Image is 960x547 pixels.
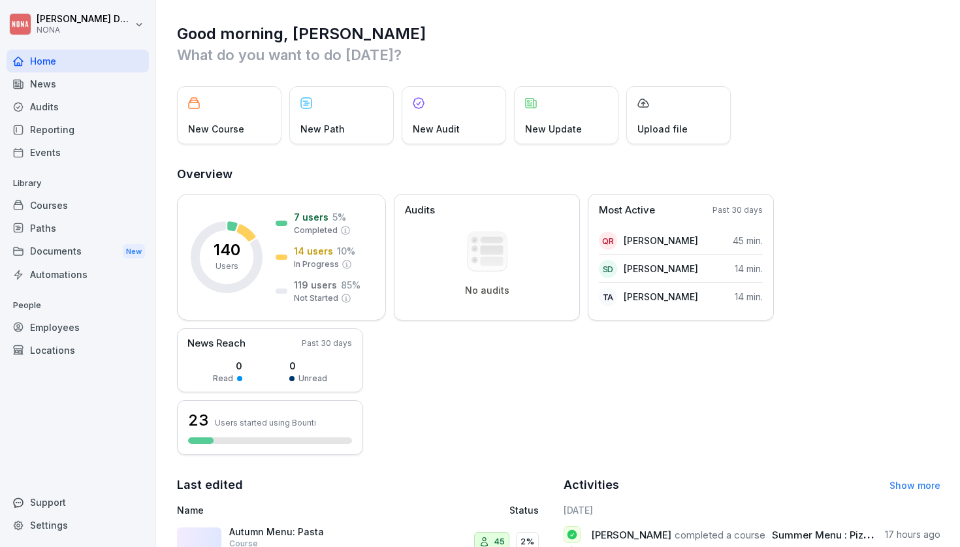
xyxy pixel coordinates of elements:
p: Unread [298,373,327,384]
p: Not Started [294,292,338,304]
a: Automations [7,263,149,286]
a: Audits [7,95,149,118]
p: 14 users [294,244,333,258]
p: Status [509,503,539,517]
p: New Course [188,122,244,136]
a: Settings [7,514,149,537]
p: Completed [294,225,338,236]
p: 7 users [294,210,328,224]
h1: Good morning, [PERSON_NAME] [177,23,940,44]
p: Past 30 days [712,204,763,216]
h3: 23 [188,409,208,431]
div: Support [7,491,149,514]
p: Autumn Menu: Pasta [229,526,360,538]
p: 45 min. [733,234,763,247]
p: 119 users [294,278,337,292]
p: [PERSON_NAME] Dupont [37,14,132,25]
p: [PERSON_NAME] [624,290,698,304]
p: Users started using Bounti [215,418,316,428]
p: Read [213,373,233,384]
p: 10 % [337,244,355,258]
p: Most Active [599,203,655,218]
h6: [DATE] [564,503,941,517]
a: Reporting [7,118,149,141]
a: Events [7,141,149,164]
a: DocumentsNew [7,240,149,264]
p: New Audit [413,122,460,136]
a: News [7,72,149,95]
div: New [123,244,145,259]
p: 14 min. [735,262,763,275]
a: Paths [7,217,149,240]
a: Home [7,50,149,72]
p: News Reach [187,336,246,351]
div: QR [599,232,617,250]
div: SD [599,260,617,278]
p: Library [7,173,149,194]
div: TA [599,288,617,306]
span: Summer Menu : Pizza [772,529,874,541]
div: Documents [7,240,149,264]
p: 17 hours ago [885,528,940,541]
p: Name [177,503,408,517]
p: New Path [300,122,345,136]
p: 140 [214,242,240,258]
p: Audits [405,203,435,218]
p: No audits [465,285,509,296]
h2: Overview [177,165,940,183]
p: Users [216,260,238,272]
a: Courses [7,194,149,217]
p: 14 min. [735,290,763,304]
p: Past 30 days [302,337,352,349]
p: In Progress [294,258,339,270]
p: [PERSON_NAME] [624,262,698,275]
p: NONA [37,25,132,35]
p: People [7,295,149,316]
a: Employees [7,316,149,339]
p: 0 [213,359,242,373]
p: [PERSON_NAME] [624,234,698,247]
p: Upload file [637,122,688,136]
p: 0 [289,359,327,373]
span: [PERSON_NAME] [591,529,671,541]
h2: Activities [564,476,619,494]
a: Locations [7,339,149,362]
p: 5 % [332,210,346,224]
p: What do you want to do [DATE]? [177,44,940,65]
h2: Last edited [177,476,554,494]
span: completed a course [675,529,765,541]
p: 85 % [341,278,360,292]
a: Show more [889,480,940,491]
p: New Update [525,122,582,136]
